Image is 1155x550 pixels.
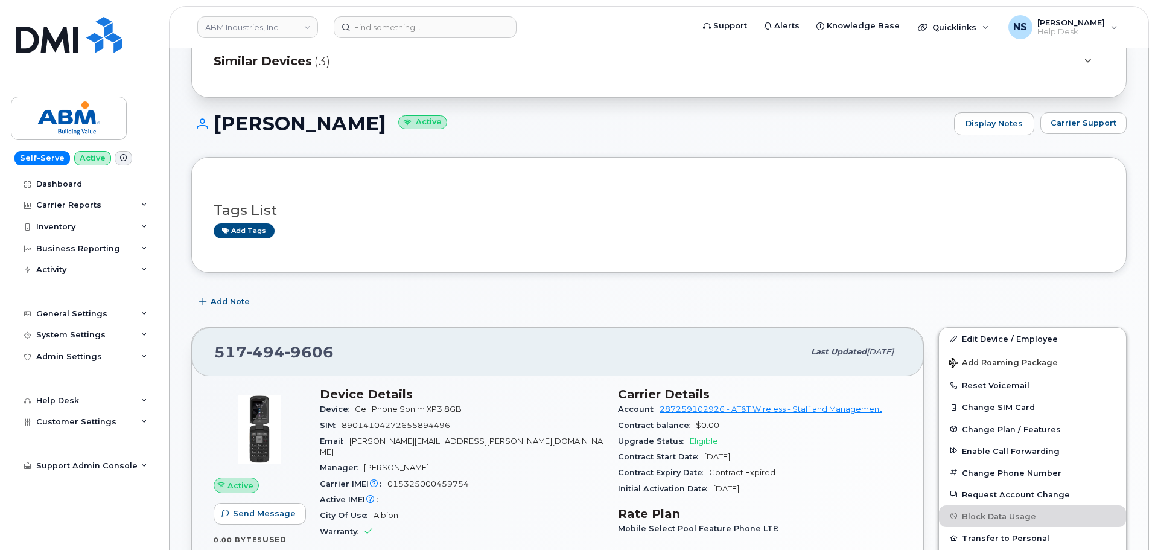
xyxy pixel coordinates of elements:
[695,14,756,38] a: Support
[262,535,287,544] span: used
[811,347,867,356] span: Last updated
[939,328,1126,350] a: Edit Device / Employee
[939,527,1126,549] button: Transfer to Personal
[320,421,342,430] span: SIM
[211,296,250,307] span: Add Note
[320,436,349,446] span: Email
[939,374,1126,396] button: Reset Voicemail
[320,436,603,456] span: [PERSON_NAME][EMAIL_ADDRESS][PERSON_NAME][DOMAIN_NAME]
[660,405,882,414] a: 287259102926 - AT&T Wireless - Staff and Management
[320,511,374,520] span: City Of Use
[320,463,364,472] span: Manager
[320,495,384,504] span: Active IMEI
[618,405,660,414] span: Account
[197,16,318,38] a: ABM Industries, Inc.
[618,507,902,521] h3: Rate Plan
[191,113,948,134] h1: [PERSON_NAME]
[214,53,312,70] span: Similar Devices
[713,484,739,493] span: [DATE]
[364,463,429,472] span: [PERSON_NAME]
[909,15,997,39] div: Quicklinks
[618,524,784,533] span: Mobile Select Pool Feature Phone LTE
[233,508,296,519] span: Send Message
[374,511,398,520] span: Albion
[939,396,1126,418] button: Change SIM Card
[320,387,603,401] h3: Device Details
[962,424,1061,433] span: Change Plan / Features
[939,505,1126,527] button: Block Data Usage
[939,462,1126,484] button: Change Phone Number
[954,112,1034,135] a: Display Notes
[949,358,1058,369] span: Add Roaming Package
[808,14,908,38] a: Knowledge Base
[939,440,1126,462] button: Enable Call Forwarding
[320,405,355,414] span: Device
[191,291,260,313] button: Add Note
[1013,20,1027,34] span: NS
[932,22,976,32] span: Quicklinks
[334,16,517,38] input: Find something...
[214,223,275,238] a: Add tags
[709,468,775,477] span: Contract Expired
[398,115,447,129] small: Active
[384,495,392,504] span: —
[618,468,709,477] span: Contract Expiry Date
[214,203,1104,218] h3: Tags List
[227,480,253,491] span: Active
[756,14,808,38] a: Alerts
[618,452,704,461] span: Contract Start Date
[320,479,387,488] span: Carrier IMEI
[342,421,450,430] span: 89014104272655894496
[696,421,719,430] span: $0.00
[618,484,713,493] span: Initial Activation Date
[704,452,730,461] span: [DATE]
[314,53,330,70] span: (3)
[387,479,469,488] span: 015325000459754
[867,347,894,356] span: [DATE]
[962,446,1060,455] span: Enable Call Forwarding
[320,527,364,536] span: Warranty
[355,405,462,414] span: Cell Phone Sonim XP3 8GB
[247,343,285,361] span: 494
[1000,15,1126,39] div: Noah Shelton
[618,421,696,430] span: Contract balance
[223,393,296,465] img: image20231002-3703462-1yb9puv.jpeg
[690,436,718,446] span: Eligible
[1040,112,1127,134] button: Carrier Support
[618,436,690,446] span: Upgrade Status
[939,484,1126,505] button: Request Account Change
[939,418,1126,440] button: Change Plan / Features
[214,536,262,544] span: 0.00 Bytes
[713,20,747,32] span: Support
[214,503,306,525] button: Send Message
[939,350,1126,374] button: Add Roaming Package
[214,343,334,361] span: 517
[827,20,900,32] span: Knowledge Base
[774,20,800,32] span: Alerts
[1037,18,1105,27] span: [PERSON_NAME]
[285,343,334,361] span: 9606
[1037,27,1105,37] span: Help Desk
[1051,117,1116,129] span: Carrier Support
[618,387,902,401] h3: Carrier Details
